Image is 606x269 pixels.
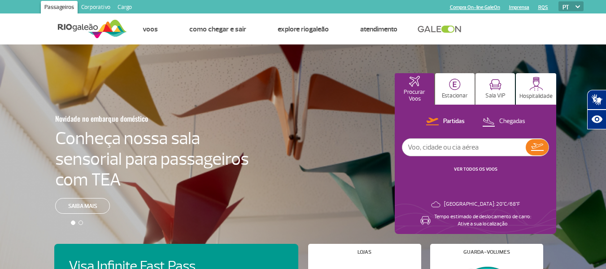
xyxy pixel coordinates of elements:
[443,117,465,126] p: Partidas
[114,1,135,15] a: Cargo
[409,76,420,87] img: airplaneHomeActive.svg
[360,25,397,34] a: Atendimento
[454,166,497,172] a: VER TODOS OS VOOS
[538,4,548,10] a: RQS
[55,128,249,190] h4: Conheça nossa sala sensorial para passageiros com TEA
[587,90,606,129] div: Plugin de acessibilidade da Hand Talk.
[278,25,329,34] a: Explore RIOgaleão
[587,110,606,129] button: Abrir recursos assistivos.
[395,73,434,105] button: Procurar Voos
[357,250,371,255] h4: Lojas
[449,79,461,90] img: carParkingHome.svg
[587,90,606,110] button: Abrir tradutor de língua de sinais.
[463,250,510,255] h4: Guarda-volumes
[475,73,515,105] button: Sala VIP
[434,213,531,228] p: Tempo estimado de deslocamento de carro: Ative a sua localização
[442,93,468,99] p: Estacionar
[423,116,467,128] button: Partidas
[519,93,553,100] p: Hospitalidade
[509,4,529,10] a: Imprensa
[55,198,110,214] a: Saiba mais
[485,93,506,99] p: Sala VIP
[41,1,78,15] a: Passageiros
[529,77,543,91] img: hospitality.svg
[444,201,520,208] p: [GEOGRAPHIC_DATA]: 20°C/68°F
[143,25,158,34] a: Voos
[399,89,430,102] p: Procurar Voos
[435,73,475,105] button: Estacionar
[480,116,528,128] button: Chegadas
[451,166,500,173] button: VER TODOS OS VOOS
[189,25,246,34] a: Como chegar e sair
[499,117,525,126] p: Chegadas
[55,109,205,128] h3: Novidade no embarque doméstico
[78,1,114,15] a: Corporativo
[402,139,526,156] input: Voo, cidade ou cia aérea
[516,73,556,105] button: Hospitalidade
[450,4,500,10] a: Compra On-line GaleOn
[489,79,501,90] img: vipRoom.svg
